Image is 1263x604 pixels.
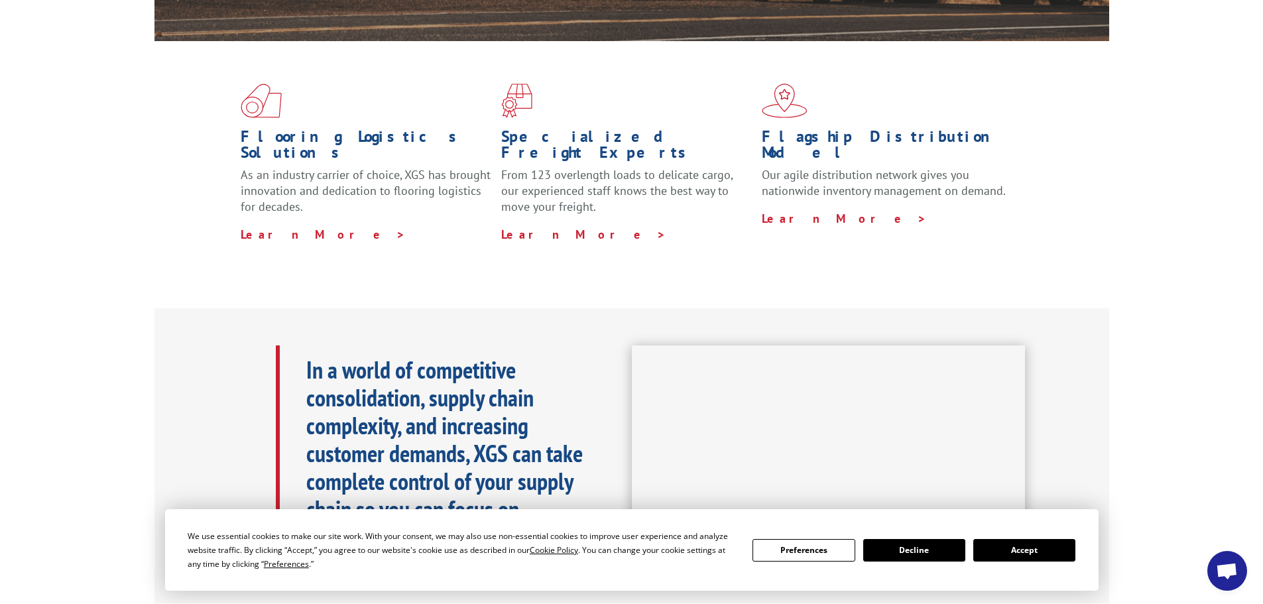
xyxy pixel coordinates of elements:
[762,129,1012,167] h1: Flagship Distribution Model
[973,539,1075,562] button: Accept
[165,509,1099,591] div: Cookie Consent Prompt
[762,84,808,118] img: xgs-icon-flagship-distribution-model-red
[762,167,1006,198] span: Our agile distribution network gives you nationwide inventory management on demand.
[501,167,752,226] p: From 123 overlength loads to delicate cargo, our experienced staff knows the best way to move you...
[306,354,583,552] b: In a world of competitive consolidation, supply chain complexity, and increasing customer demands...
[241,129,491,167] h1: Flooring Logistics Solutions
[632,345,1025,567] iframe: XGS Logistics Solutions
[1207,551,1247,591] div: Open chat
[762,211,927,226] a: Learn More >
[863,539,965,562] button: Decline
[241,227,406,242] a: Learn More >
[264,558,309,570] span: Preferences
[501,227,666,242] a: Learn More >
[188,529,737,571] div: We use essential cookies to make our site work. With your consent, we may also use non-essential ...
[241,84,282,118] img: xgs-icon-total-supply-chain-intelligence-red
[530,544,578,556] span: Cookie Policy
[501,84,532,118] img: xgs-icon-focused-on-flooring-red
[752,539,855,562] button: Preferences
[501,129,752,167] h1: Specialized Freight Experts
[241,167,491,214] span: As an industry carrier of choice, XGS has brought innovation and dedication to flooring logistics...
